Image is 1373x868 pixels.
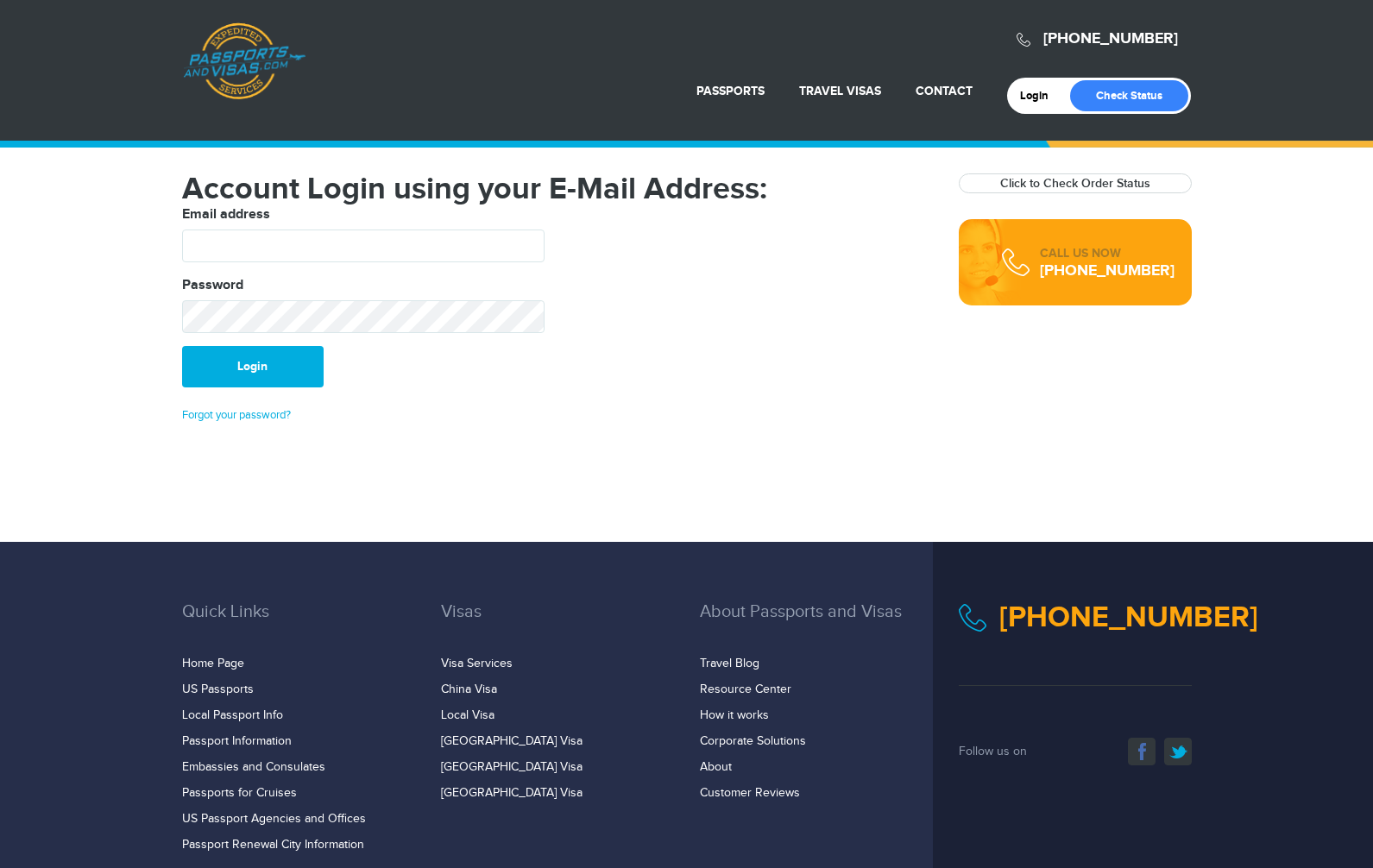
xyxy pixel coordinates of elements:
h3: About Passports and Visas [700,602,933,647]
a: Embassies and Consulates [182,760,325,774]
a: Customer Reviews [700,786,800,800]
a: Travel Visas [799,84,881,98]
h3: Visas [441,602,674,647]
a: Local Visa [441,708,494,722]
a: facebook [1128,738,1156,765]
a: Home Page [182,657,244,670]
a: Local Passport Info [182,708,283,722]
a: Visa Services [441,657,513,670]
a: [PHONE_NUMBER] [1043,29,1178,48]
a: Click to Check Order Status [1000,176,1150,191]
a: Passport Renewal City Information [182,838,364,852]
h3: Quick Links [182,602,415,647]
label: Password [182,275,243,296]
a: Corporate Solutions [700,734,806,748]
a: Passports for Cruises [182,786,297,800]
a: US Passport Agencies and Offices [182,812,366,826]
a: twitter [1164,738,1192,765]
a: [GEOGRAPHIC_DATA] Visa [441,760,583,774]
label: Email address [182,204,270,225]
a: Passport Information [182,734,292,748]
a: Check Status [1070,80,1188,111]
a: [PHONE_NUMBER] [999,600,1258,635]
div: CALL US NOW [1040,245,1175,262]
a: Travel Blog [700,657,759,670]
button: Login [182,346,324,387]
a: [GEOGRAPHIC_DATA] Visa [441,734,583,748]
a: Contact [916,84,973,98]
a: [GEOGRAPHIC_DATA] Visa [441,786,583,800]
a: China Visa [441,682,497,696]
span: Follow us on [959,745,1027,758]
a: Passports [696,84,765,98]
h1: Account Login using your E-Mail Address: [182,173,933,204]
div: [PHONE_NUMBER] [1040,262,1175,280]
a: Login [1020,89,1061,103]
a: Forgot your password? [182,408,291,422]
a: How it works [700,708,769,722]
a: Resource Center [700,682,791,696]
a: Passports & [DOMAIN_NAME] [183,22,305,100]
a: US Passports [182,682,254,696]
a: About [700,760,732,774]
